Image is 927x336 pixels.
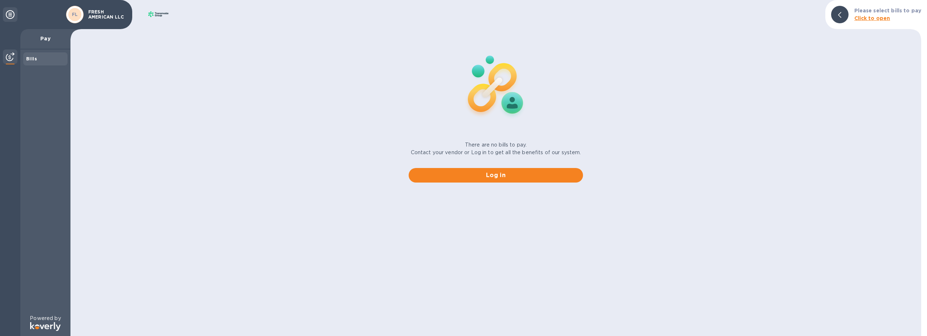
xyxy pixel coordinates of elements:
[26,35,65,42] p: Pay
[30,322,61,331] img: Logo
[854,8,921,13] b: Please select bills to pay
[72,12,78,17] b: FL
[409,168,583,183] button: Log in
[411,141,581,156] p: There are no bills to pay. Contact your vendor or Log in to get all the benefits of our system.
[414,171,577,180] span: Log in
[88,9,125,20] p: FRESH AMERICAN LLC
[30,315,61,322] p: Powered by
[26,56,37,61] b: Bills
[854,15,890,21] b: Click to open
